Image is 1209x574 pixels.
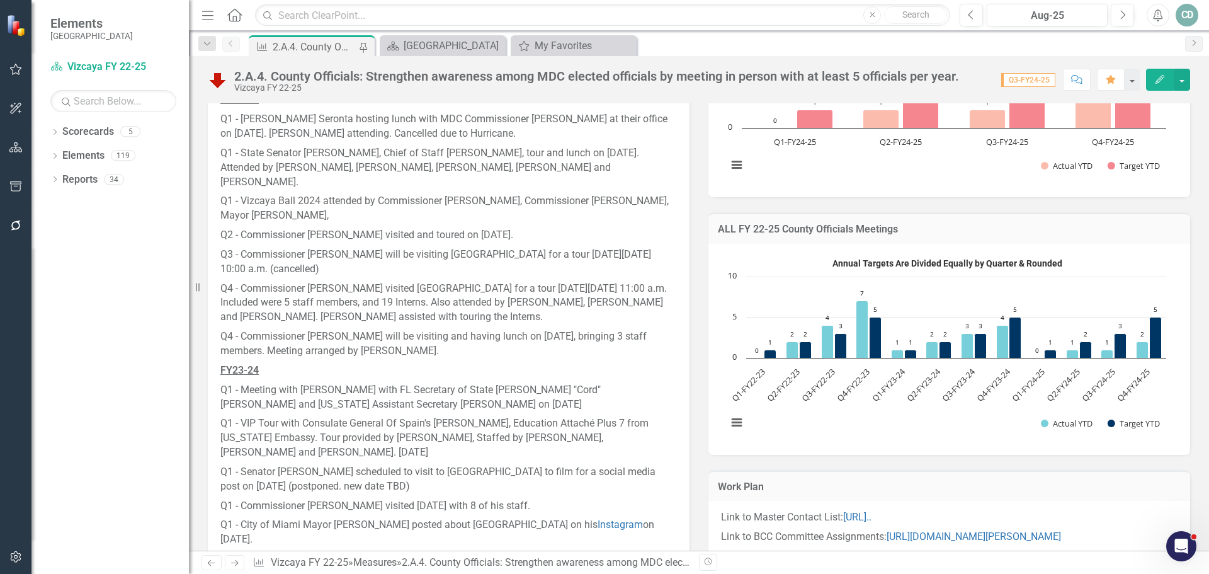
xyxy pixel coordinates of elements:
path: Q2-FY23-24, 2. Target YTD. [939,342,951,358]
text: 0 [728,121,732,132]
text: 1 [895,338,899,347]
text: Q2-FY22-23 [764,366,802,404]
text: Q4-FY22-23 [834,366,872,404]
div: Aug-25 [991,8,1103,23]
u: FY23-24 [220,364,259,376]
input: Search Below... [50,90,176,112]
img: Below Plan [208,70,228,90]
path: Q3-FY24-25, 1. Actual YTD. [970,110,1006,129]
text: 3 [965,321,969,330]
path: Q1-FY22-23, 1. Target YTD. [764,350,776,358]
button: View chart menu, Annual Target is Divided Equally by Quarter & Rounded [728,156,746,174]
a: Scorecards [62,125,114,139]
p: Q2 - Commissioner [PERSON_NAME] visited and toured on [DATE]. [220,226,677,245]
text: 1 [909,338,912,347]
p: Q1 - State Senator [PERSON_NAME], Chief of Staff [PERSON_NAME], tour and lunch on [DATE]. Attende... [220,144,677,192]
path: Q4-FY23-24, 5. Target YTD. [1009,317,1021,358]
p: Q4 - Commissioner [PERSON_NAME] visited [GEOGRAPHIC_DATA] for a tour [DATE][DATE] 11:00 a.m. Incl... [220,279,677,328]
p: Q1 - Commissioner [PERSON_NAME] visited [DATE] with 8 of his staff. [220,497,677,516]
path: Q2-FY24-25, 1. Actual YTD. [863,110,899,129]
text: 2 [1084,330,1087,338]
a: Reports [62,173,98,187]
path: Q2-FY24-25, 2. Target YTD. [903,93,939,129]
div: My Favorites [535,38,633,54]
p: Link to BCC Committee Assignments: [721,527,1178,547]
text: 0 [773,116,777,125]
text: Q1-FY24-25 [774,136,816,147]
a: Measures [353,556,397,568]
text: Annual Targets Are Divided Equally by Quarter & Rounded [832,258,1062,268]
text: Q4-FY24-25 [1115,366,1152,404]
div: 2.A.4. County Officials: Strengthen awareness among MDC elected officials by meeting in person wi... [273,39,356,55]
text: Q1-FY24-25 [1009,366,1047,404]
text: 3 [979,321,982,330]
text: 1 [1048,338,1052,347]
path: Q4-FY23-24, 4. Actual YTD. [997,325,1009,358]
text: 0 [732,351,737,362]
path: Q3-FY24-25, 1. Actual YTD. [1101,350,1113,358]
div: 2.A.4. County Officials: Strengthen awareness among MDC elected officials by meeting in person wi... [234,69,959,83]
text: 4 [1001,313,1004,322]
text: Q3-FY23-24 [939,365,978,404]
img: ClearPoint Strategy [6,14,28,37]
a: [URL][DOMAIN_NAME][PERSON_NAME] [887,531,1061,542]
text: 1 [1070,338,1074,347]
path: Q1-FY24-25, 1. Target YTD. [797,110,833,129]
button: View chart menu, Annual Targets Are Divided Equally by Quarter & Rounded [728,414,746,432]
text: 2 [790,330,794,338]
div: 34 [104,174,124,185]
h3: Work Plan [718,481,1181,493]
text: Q2-FY24-25 [1045,366,1082,404]
text: 3 [1118,321,1122,330]
div: 119 [111,151,135,161]
h3: ALL FY 22-25 County Officials Meetings [718,224,1181,235]
a: Vizcaya FY 22-25 [271,556,348,568]
text: Q3-FY24-25 [1079,366,1117,404]
span: Search [902,9,929,20]
text: 7 [860,289,864,297]
text: 5 [1013,305,1017,314]
text: Q1-FY22-23 [729,366,767,404]
p: Q1 - Vizcaya Ball 2024 attended by Commissioner [PERSON_NAME], Commissioner [PERSON_NAME], Mayor ... [220,192,677,226]
text: 0 [755,346,759,355]
path: Q4-FY24-25, 2. Actual YTD. [1076,93,1111,129]
text: 2 [803,330,807,338]
text: 3 [839,321,843,330]
text: Q4-FY23-24 [974,365,1013,404]
p: Q1 - VIP Tour with Consulate General Of Spain's [PERSON_NAME], Education Attaché Plus 7 from [US_... [220,414,677,462]
button: CD [1176,4,1198,26]
text: Q2-FY24-25 [880,136,922,147]
path: Q4-FY22-23, 5. Target YTD. [870,317,882,358]
a: My Favorites [514,38,633,54]
path: Q1-FY24-25, 1. Target YTD. [1045,350,1057,358]
div: [GEOGRAPHIC_DATA] [404,38,502,54]
div: 5 [120,127,140,137]
text: Q2-FY23-24 [904,365,943,404]
text: Q3-FY24-25 [986,136,1028,147]
span: Q3-FY24-25 [1001,73,1055,87]
p: Q1 - Senator [PERSON_NAME] scheduled to visit to [GEOGRAPHIC_DATA] to film for a social media pos... [220,462,677,497]
button: Aug-25 [987,4,1108,26]
path: Q2-FY24-25, 1. Actual YTD. [1067,350,1079,358]
path: Q3-FY22-23, 4. Actual YTD. [822,325,834,358]
iframe: Intercom live chat [1166,531,1196,561]
path: Q2-FY22-23, 2. Actual YTD. [786,342,798,358]
path: Q1-FY23-24, 1. Target YTD. [905,350,917,358]
p: Link to Master Contact List: [721,510,1178,527]
button: Show Target YTD [1108,418,1161,429]
text: 2 [943,330,947,338]
path: Q2-FY24-25, 2. Target YTD. [1080,342,1092,358]
path: Q4-FY24-25, 2. Actual YTD. [1137,342,1149,358]
a: [URL].. [843,511,871,523]
div: 2.A.4. County Officials: Strengthen awareness among MDC elected officials by meeting in person wi... [402,556,972,568]
div: » » [253,556,690,570]
div: Vizcaya FY 22-25 [234,83,959,93]
text: Q1-FY23-24 [870,365,908,404]
text: 1 [768,338,772,347]
a: Elements [62,149,105,163]
small: [GEOGRAPHIC_DATA] [50,31,133,41]
path: Q4-FY22-23, 7. Actual YTD. [856,301,868,358]
path: Q3-FY23-24, 3. Actual YTD. [962,333,973,358]
text: 0 [1035,346,1039,355]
